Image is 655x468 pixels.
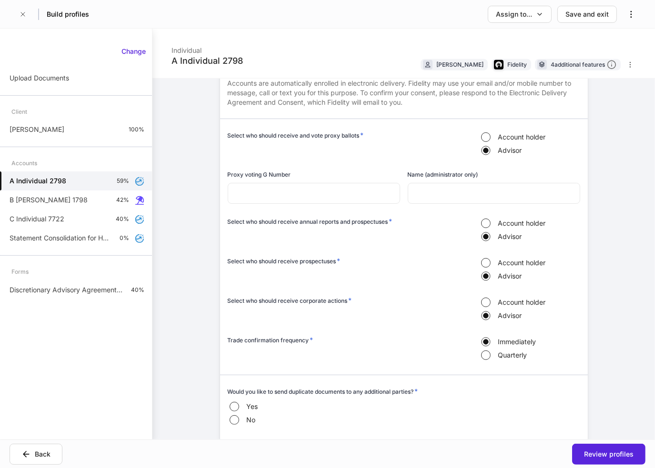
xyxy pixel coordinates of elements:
div: Save and exit [565,10,609,19]
h6: Select who should receive and vote proxy ballots [228,130,364,140]
h6: Trade confirmation frequency [228,335,313,345]
button: Change [115,44,152,59]
p: 42% [116,196,129,204]
div: Individual [171,40,243,55]
p: 100% [129,126,144,133]
h6: Select who should receive prospectuses [228,256,341,266]
span: Quarterly [498,350,527,360]
h6: Select who should receive annual reports and prospectuses [228,217,393,226]
div: Client [11,103,27,120]
h6: Would you like to send duplicate documents to any additional parties? [228,387,418,396]
div: Fidelity [507,60,527,69]
h5: A Individual 2798 [10,176,66,186]
span: Advisor [498,271,522,281]
span: Advisor [498,146,522,155]
div: A Individual 2798 [171,55,243,67]
p: [PERSON_NAME] [10,125,64,134]
p: 0% [120,234,129,242]
h6: Proxy voting G Number [228,170,291,179]
div: Assign to... [496,10,532,19]
div: [PERSON_NAME] [436,60,484,69]
span: Yes [247,402,258,411]
span: Account holder [498,132,546,142]
span: No [247,415,256,425]
span: Accounts are automatically enrolled in electronic delivery. Fidelity may use your email and/or mo... [228,79,572,106]
p: Discretionary Advisory Agreement: Client Wrap Fee [10,285,123,295]
div: Change [121,47,146,56]
p: 40% [131,286,144,294]
h5: Build profiles [47,10,89,19]
h6: Select who should receive corporate actions [228,296,352,305]
span: Account holder [498,219,546,228]
p: Statement Consolidation for Households [10,233,112,243]
p: C Individual 7722 [10,214,64,224]
p: 40% [116,215,129,223]
button: Back [10,444,62,465]
h6: Name (administrator only) [408,170,478,179]
div: Back [35,449,50,459]
div: Forms [11,263,29,280]
span: Account holder [498,298,546,307]
p: 59% [117,177,129,185]
button: Save and exit [557,6,617,23]
div: Accounts [11,155,37,171]
p: B [PERSON_NAME] 1798 [10,195,88,205]
p: Upload Documents [10,73,69,83]
span: Advisor [498,311,522,320]
span: Advisor [498,232,522,241]
span: Account holder [498,258,546,268]
button: Assign to... [488,6,552,23]
div: Review profiles [584,449,634,459]
span: Immediately [498,337,536,347]
div: 4 additional features [551,60,616,70]
button: Review profiles [572,444,645,465]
